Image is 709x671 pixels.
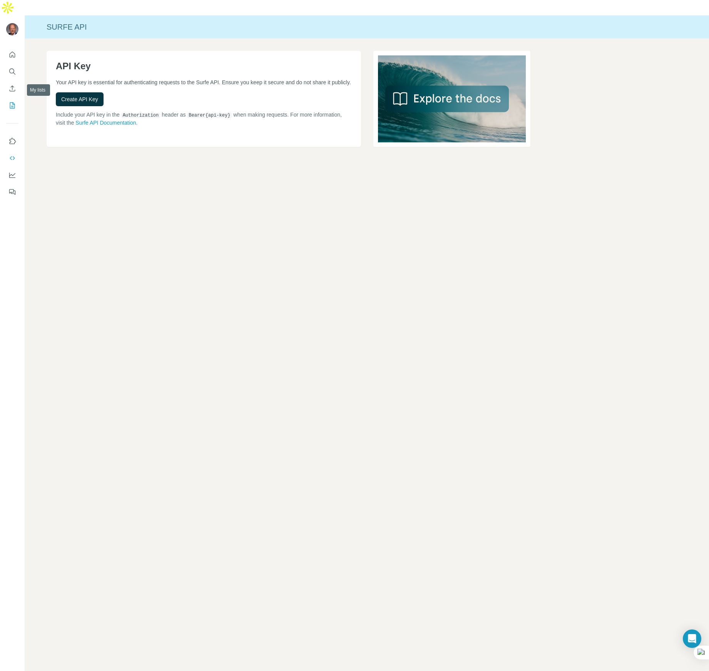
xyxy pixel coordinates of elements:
button: Search [6,65,18,78]
button: Feedback [6,185,18,199]
p: Include your API key in the header as when making requests. For more information, visit the . [56,111,352,127]
button: My lists [6,98,18,112]
code: Authorization [121,113,161,118]
a: Surfe API Documentation [75,120,136,126]
code: Bearer {api-key} [187,113,232,118]
button: Dashboard [6,168,18,182]
img: Avatar [6,23,18,35]
div: Surfe API [25,22,709,32]
button: Create API Key [56,92,104,106]
div: Open Intercom Messenger [683,629,701,648]
button: Use Surfe API [6,151,18,165]
button: Quick start [6,48,18,62]
h1: API Key [56,60,352,72]
button: Use Surfe on LinkedIn [6,134,18,148]
p: Your API key is essential for authenticating requests to the Surfe API. Ensure you keep it secure... [56,78,352,86]
span: Create API Key [61,95,98,103]
button: Enrich CSV [6,82,18,95]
